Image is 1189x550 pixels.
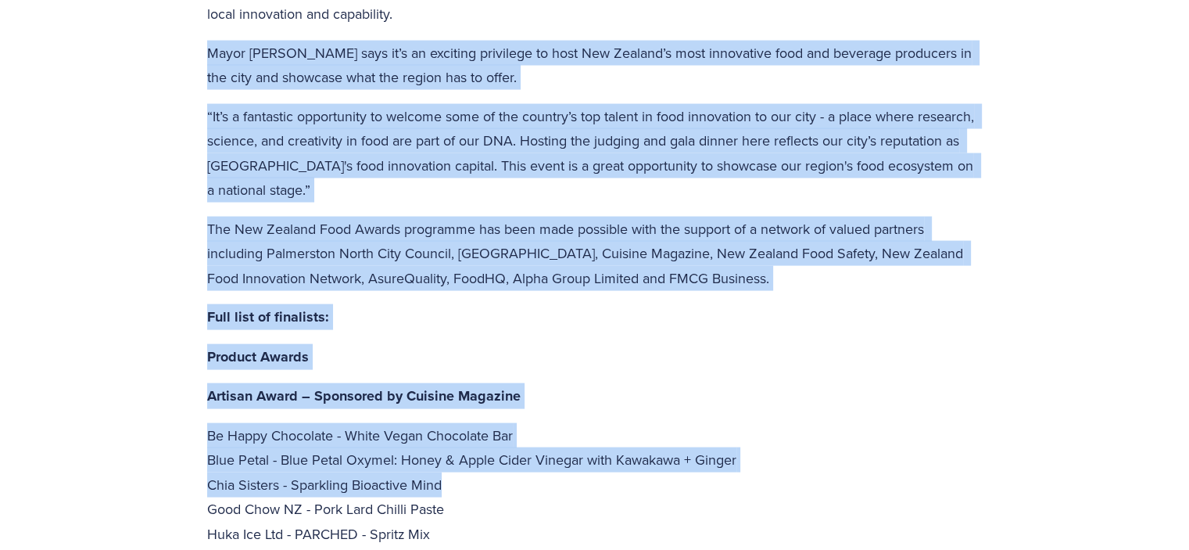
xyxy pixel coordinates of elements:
p: The New Zealand Food Awards programme has been made possible with the support of a network of val... [207,217,983,291]
strong: Artisan Award – Sponsored by Cuisine Magazine [207,386,521,406]
strong: Full list of finalists: [207,307,329,327]
strong: Product Awards [207,347,309,367]
p: Mayor [PERSON_NAME] says it’s an exciting privilege to host New Zealand’s most innovative food an... [207,41,983,90]
p: “It’s a fantastic opportunity to welcome some of the country’s top talent in food innovation to o... [207,104,983,203]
